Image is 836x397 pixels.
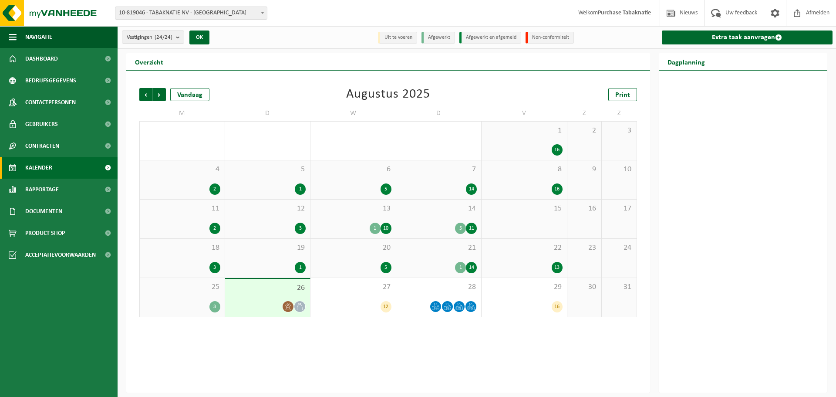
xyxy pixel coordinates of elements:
[608,88,637,101] a: Print
[209,262,220,273] div: 3
[401,243,477,253] span: 21
[315,243,391,253] span: 20
[486,243,563,253] span: 22
[552,144,563,156] div: 16
[209,301,220,312] div: 3
[486,282,563,292] span: 29
[126,53,172,70] h2: Overzicht
[455,223,466,234] div: 5
[572,282,597,292] span: 30
[315,204,391,214] span: 13
[25,135,59,157] span: Contracten
[315,282,391,292] span: 27
[25,113,58,135] span: Gebruikers
[127,31,172,44] span: Vestigingen
[25,222,65,244] span: Product Shop
[189,31,209,44] button: OK
[662,31,833,44] a: Extra taak aanvragen
[572,126,597,136] span: 2
[459,32,521,44] li: Afgewerkt en afgemeld
[310,105,396,121] td: W
[144,204,220,214] span: 11
[381,223,391,234] div: 10
[155,34,172,40] count: (24/24)
[170,88,209,101] div: Vandaag
[602,105,637,121] td: Z
[401,282,477,292] span: 28
[606,243,632,253] span: 24
[144,243,220,253] span: 18
[295,183,306,195] div: 1
[466,262,477,273] div: 14
[598,10,651,16] strong: Purchase Tabaknatie
[572,243,597,253] span: 23
[25,92,76,113] span: Contactpersonen
[209,183,220,195] div: 2
[115,7,267,19] span: 10-819046 - TABAKNATIE NV - ANTWERPEN
[229,165,306,174] span: 5
[139,105,225,121] td: M
[486,204,563,214] span: 15
[615,92,630,98] span: Print
[229,204,306,214] span: 12
[229,243,306,253] span: 19
[209,223,220,234] div: 2
[225,105,311,121] td: D
[25,26,52,48] span: Navigatie
[25,200,62,222] span: Documenten
[144,165,220,174] span: 4
[381,301,391,312] div: 12
[552,301,563,312] div: 16
[139,88,152,101] span: Vorige
[346,88,430,101] div: Augustus 2025
[567,105,602,121] td: Z
[153,88,166,101] span: Volgende
[122,31,184,44] button: Vestigingen(24/24)
[229,283,306,293] span: 26
[552,262,563,273] div: 13
[370,223,381,234] div: 1
[552,183,563,195] div: 16
[606,126,632,136] span: 3
[295,223,306,234] div: 3
[606,204,632,214] span: 17
[606,282,632,292] span: 31
[572,204,597,214] span: 16
[25,179,59,200] span: Rapportage
[486,165,563,174] span: 8
[482,105,567,121] td: V
[659,53,714,70] h2: Dagplanning
[144,282,220,292] span: 25
[572,165,597,174] span: 9
[315,165,391,174] span: 6
[381,183,391,195] div: 5
[606,165,632,174] span: 10
[401,165,477,174] span: 7
[401,204,477,214] span: 14
[466,223,477,234] div: 11
[295,262,306,273] div: 1
[378,32,417,44] li: Uit te voeren
[25,157,52,179] span: Kalender
[526,32,574,44] li: Non-conformiteit
[421,32,455,44] li: Afgewerkt
[115,7,267,20] span: 10-819046 - TABAKNATIE NV - ANTWERPEN
[25,244,96,266] span: Acceptatievoorwaarden
[455,262,466,273] div: 1
[25,70,76,92] span: Bedrijfsgegevens
[381,262,391,273] div: 5
[396,105,482,121] td: D
[486,126,563,136] span: 1
[25,48,58,70] span: Dashboard
[466,183,477,195] div: 14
